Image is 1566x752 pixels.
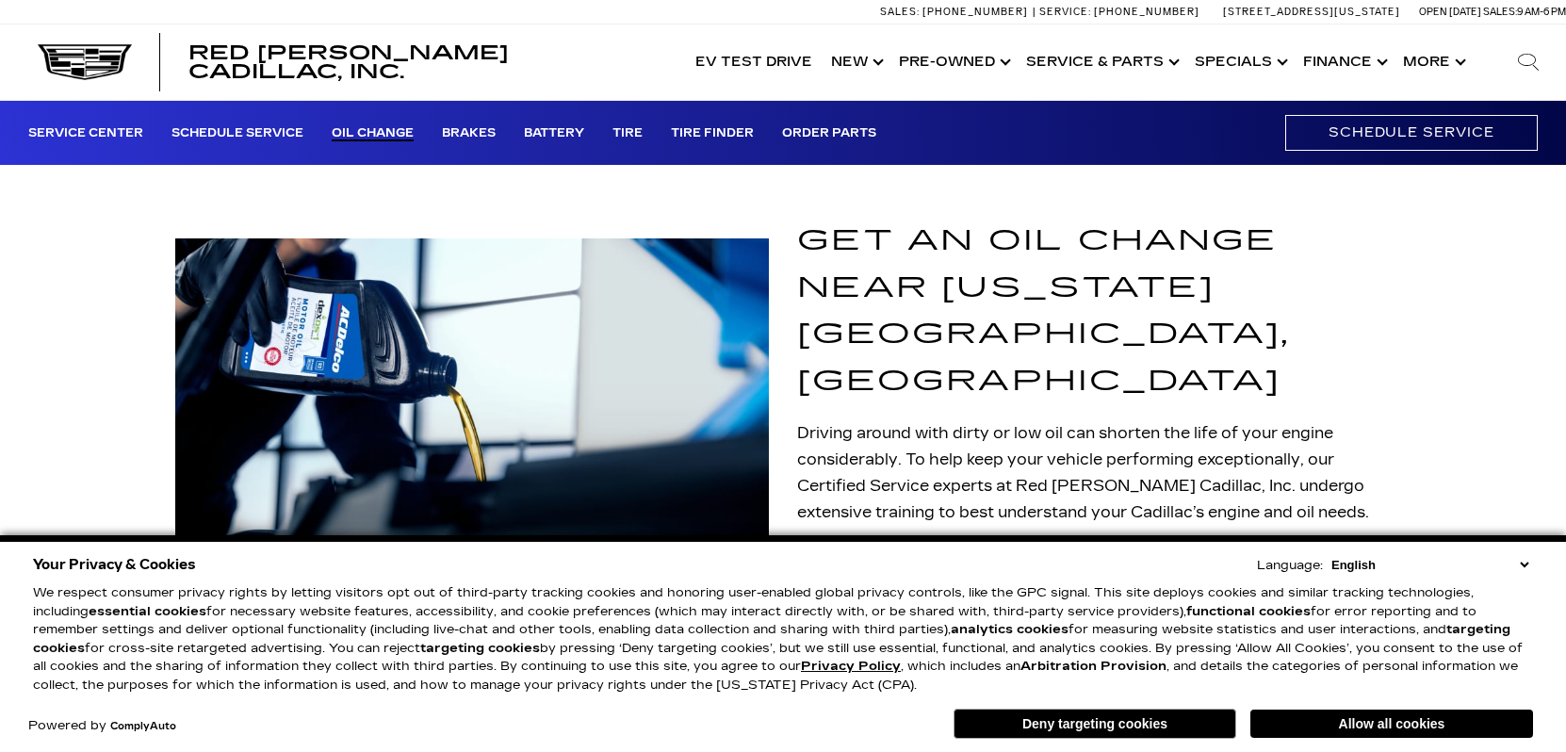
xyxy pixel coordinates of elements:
p: Driving around with dirty or low oil can shorten the life of your engine considerably. To help ke... [797,420,1391,526]
strong: functional cookies [1186,604,1311,619]
button: More [1394,25,1472,100]
span: 9 AM-6 PM [1517,6,1566,18]
a: New [822,25,889,100]
a: Privacy Policy [801,659,901,674]
span: Your Privacy & Cookies [33,551,196,578]
a: Service & Parts [1017,25,1185,100]
a: ComplyAuto [110,721,176,732]
div: Powered by [28,720,176,732]
a: Schedule Service [171,126,303,141]
a: Tire Finder [671,126,754,141]
a: Oil Change [332,126,414,141]
a: Finance [1294,25,1394,100]
a: Schedule Service [1285,115,1538,150]
strong: essential cookies [89,604,206,619]
span: Service: [1039,6,1091,18]
h1: GET AN OIL CHANGE NEAR [US_STATE][GEOGRAPHIC_DATA], [GEOGRAPHIC_DATA] [797,218,1391,405]
button: Deny targeting cookies [954,709,1236,739]
strong: Arbitration Provision [1020,659,1166,674]
div: Language: [1257,560,1323,572]
a: Service Center [28,126,143,141]
strong: targeting cookies [420,641,540,656]
a: Pre-Owned [889,25,1017,100]
a: Sales: [PHONE_NUMBER] [880,7,1033,17]
a: Battery [524,126,584,141]
select: Language Select [1327,556,1533,574]
img: Cadillac Dark Logo with Cadillac White Text [38,44,132,80]
a: Tire [612,126,643,141]
span: [PHONE_NUMBER] [922,6,1028,18]
a: Brakes [442,126,496,141]
span: Open [DATE] [1419,6,1481,18]
a: Specials [1185,25,1294,100]
a: Service: [PHONE_NUMBER] [1033,7,1204,17]
p: We respect consumer privacy rights by letting visitors opt out of third-party tracking cookies an... [33,584,1533,695]
a: EV Test Drive [686,25,822,100]
a: Red [PERSON_NAME] Cadillac, Inc. [188,43,667,81]
strong: analytics cookies [951,622,1068,637]
img: A service technician doing an oil change [175,238,769,624]
span: Red [PERSON_NAME] Cadillac, Inc. [188,41,509,83]
a: Order Parts [782,126,876,141]
span: [PHONE_NUMBER] [1094,6,1199,18]
span: Sales: [880,6,920,18]
a: [STREET_ADDRESS][US_STATE] [1223,6,1400,18]
strong: targeting cookies [33,622,1510,656]
button: Allow all cookies [1250,710,1533,738]
span: Sales: [1483,6,1517,18]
